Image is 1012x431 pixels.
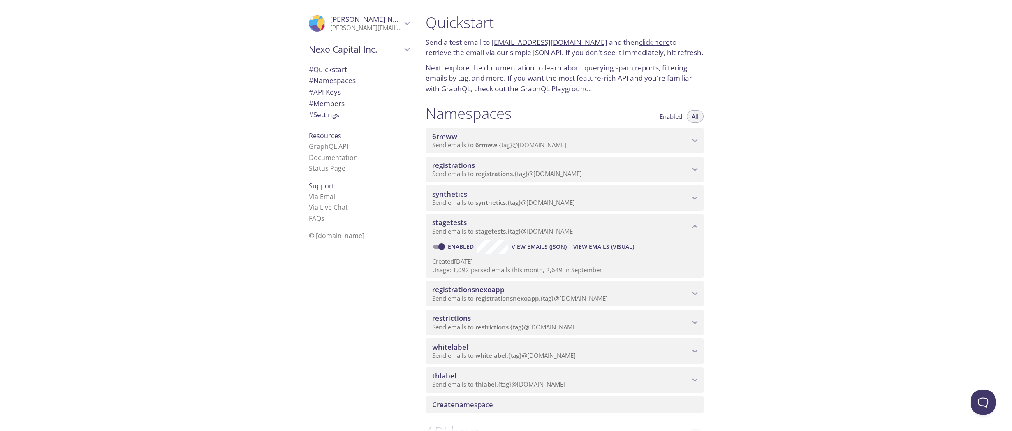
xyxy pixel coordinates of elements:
[426,396,704,413] div: Create namespace
[426,367,704,393] div: thlabel namespace
[426,281,704,306] div: registrationsnexoapp namespace
[309,44,402,55] span: Nexo Capital Inc.
[309,164,345,173] a: Status Page
[687,110,704,123] button: All
[309,99,313,108] span: #
[426,214,704,239] div: stagetests namespace
[432,266,697,274] p: Usage: 1,092 parsed emails this month, 2,649 in September
[330,24,402,32] p: [PERSON_NAME][EMAIL_ADDRESS][DOMAIN_NAME]
[432,400,493,409] span: namespace
[432,218,467,227] span: stagetests
[432,294,608,302] span: Send emails to . {tag} @[DOMAIN_NAME]
[432,371,456,380] span: thlabel
[426,310,704,335] div: restrictions namespace
[971,390,996,415] iframe: Help Scout Beacon - Open
[309,110,339,119] span: Settings
[309,181,334,190] span: Support
[475,294,539,302] span: registrationsnexoapp
[573,242,634,252] span: View Emails (Visual)
[426,185,704,211] div: synthetics namespace
[432,400,455,409] span: Create
[302,86,416,98] div: API Keys
[309,76,356,85] span: Namespaces
[309,65,347,74] span: Quickstart
[432,132,457,141] span: 6rmww
[475,169,513,178] span: registrations
[302,64,416,75] div: Quickstart
[432,169,582,178] span: Send emails to . {tag} @[DOMAIN_NAME]
[432,160,475,170] span: registrations
[309,142,348,151] a: GraphQL API
[512,242,567,252] span: View Emails (JSON)
[570,240,637,253] button: View Emails (Visual)
[309,231,364,240] span: © [DOMAIN_NAME]
[309,131,341,140] span: Resources
[432,141,566,149] span: Send emails to . {tag} @[DOMAIN_NAME]
[639,37,670,47] a: click here
[432,342,468,352] span: whitelabel
[447,243,477,250] a: Enabled
[484,63,535,72] a: documentation
[302,75,416,86] div: Namespaces
[426,104,512,123] h1: Namespaces
[309,203,348,212] a: Via Live Chat
[475,141,497,149] span: 6rmww
[302,109,416,120] div: Team Settings
[426,63,704,94] p: Next: explore the to learn about querying spam reports, filtering emails by tag, and more. If you...
[432,257,697,266] p: Created [DATE]
[475,380,496,388] span: thlabel
[475,351,507,359] span: whitelabel
[432,285,505,294] span: registrationsnexoapp
[475,198,506,206] span: synthetics
[426,128,704,153] div: 6rmww namespace
[432,351,576,359] span: Send emails to . {tag} @[DOMAIN_NAME]
[426,338,704,364] div: whitelabel namespace
[432,313,471,323] span: restrictions
[475,227,506,235] span: stagetests
[491,37,607,47] a: [EMAIL_ADDRESS][DOMAIN_NAME]
[302,10,416,37] div: Ekaterina Nedelina
[309,87,313,97] span: #
[432,198,575,206] span: Send emails to . {tag} @[DOMAIN_NAME]
[309,87,341,97] span: API Keys
[309,214,324,223] a: FAQ
[432,189,467,199] span: synthetics
[520,84,589,93] a: GraphQL Playground
[508,240,570,253] button: View Emails (JSON)
[302,39,416,60] div: Nexo Capital Inc.
[309,110,313,119] span: #
[432,380,565,388] span: Send emails to . {tag} @[DOMAIN_NAME]
[426,37,704,58] p: Send a test email to and then to retrieve the email via our simple JSON API. If you don't see it ...
[330,14,417,24] span: [PERSON_NAME] Nedelina
[655,110,687,123] button: Enabled
[309,76,313,85] span: #
[302,98,416,109] div: Members
[426,13,704,32] h1: Quickstart
[432,323,578,331] span: Send emails to . {tag} @[DOMAIN_NAME]
[309,192,337,201] a: Via Email
[426,157,704,182] div: registrations namespace
[309,99,345,108] span: Members
[321,214,324,223] span: s
[475,323,509,331] span: restrictions
[309,153,358,162] a: Documentation
[432,227,575,235] span: Send emails to . {tag} @[DOMAIN_NAME]
[309,65,313,74] span: #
